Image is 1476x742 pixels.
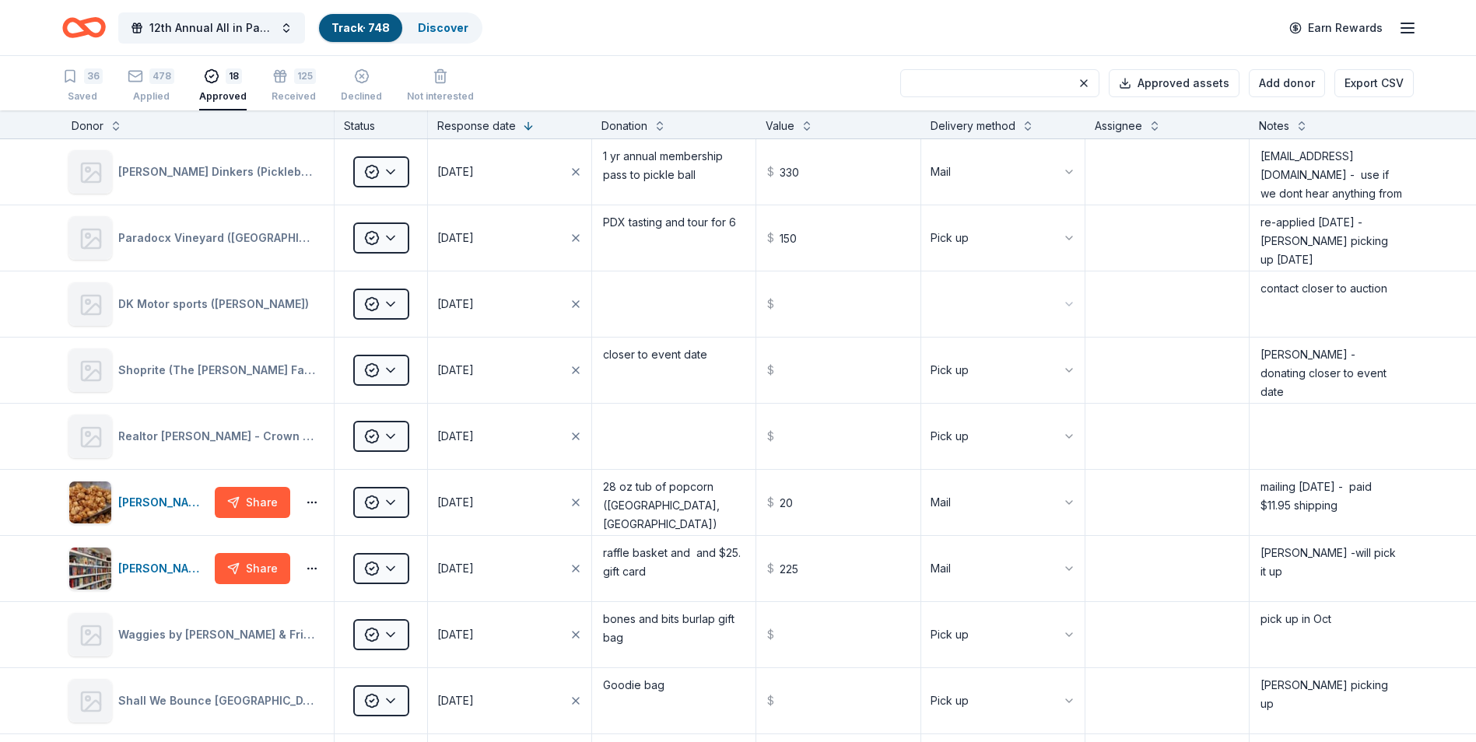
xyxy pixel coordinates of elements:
textarea: [PERSON_NAME] - donating closer to event date [1251,339,1412,401]
div: Delivery method [931,117,1015,135]
div: Realtor [PERSON_NAME] - Crown Homes Real Estate [118,427,321,446]
button: [DATE] [428,338,591,403]
div: [DATE] [437,625,474,644]
div: 36 [84,68,103,84]
button: Add donor [1249,69,1325,97]
textarea: pick up in Oct [1251,604,1412,666]
div: Received [272,90,316,103]
button: Image for Johnson's Popcorn[PERSON_NAME] Popcorn [68,481,209,524]
textarea: [PERSON_NAME] picking up [1251,670,1412,732]
button: 18Approved [199,62,247,110]
div: Notes [1259,117,1289,135]
div: [DATE] [437,493,474,512]
textarea: bones and bits burlap gift bag [594,604,754,666]
button: Not interested [407,62,474,110]
div: Value [766,117,794,135]
div: Waggies by [PERSON_NAME] & Friends ([GEOGRAPHIC_DATA]) [118,625,321,644]
textarea: raffle basket and and $25. gift card [594,537,754,600]
button: Track· 748Discover [317,12,482,44]
textarea: [PERSON_NAME] -will pick it up [1251,537,1412,600]
textarea: [EMAIL_ADDRESS][DOMAIN_NAME] - use if we dont hear anything from website [PERSON_NAME] - [PERSON_... [1251,141,1412,203]
button: Share [215,487,290,518]
button: 12th Annual All in Paddle Raffle [118,12,305,44]
img: Image for Bethany Beach Books [69,548,111,590]
button: 478Applied [128,62,174,110]
div: [DATE] [437,163,474,181]
div: Saved [62,90,103,103]
div: [PERSON_NAME] Dinkers (Pickleball) ([GEOGRAPHIC_DATA]) [118,163,321,181]
button: [DATE] [428,536,591,601]
div: Response date [437,117,516,135]
span: 12th Annual All in Paddle Raffle [149,19,274,37]
a: Home [62,9,106,46]
a: Track· 748 [331,21,390,34]
div: Paradocx Vineyard ([GEOGRAPHIC_DATA], [GEOGRAPHIC_DATA]) [118,229,321,247]
div: Assignee [1095,117,1142,135]
textarea: closer to event date [594,339,754,401]
button: Share [215,553,290,584]
button: [DATE] [428,271,591,337]
div: [DATE] [437,295,474,313]
textarea: mailing [DATE] - paid $11.95 shipping [1251,471,1412,534]
div: 478 [149,68,174,84]
a: Discover [418,21,468,34]
input: Search approved [900,69,1099,97]
img: Image for Johnson's Popcorn [69,481,111,523]
div: [DATE] [437,691,474,710]
textarea: PDX tasting and tour for 6 [594,207,754,269]
button: Approved assets [1109,69,1239,97]
button: [DATE] [428,668,591,733]
div: Not interested [407,90,474,103]
div: [DATE] [437,427,474,446]
div: [DATE] [437,229,474,247]
button: Export CSV [1334,69,1414,97]
button: Declined [341,62,382,110]
div: Donation [601,117,647,135]
div: 18 [226,68,242,84]
div: [DATE] [437,361,474,380]
div: 125 [294,68,316,84]
textarea: contact closer to auction [1251,273,1412,335]
div: Applied [128,90,174,103]
button: [DATE] [428,404,591,469]
textarea: 28 oz tub of popcorn ([GEOGRAPHIC_DATA], [GEOGRAPHIC_DATA]) [594,471,754,534]
textarea: Goodie bag [594,670,754,732]
div: DK Motor sports ([PERSON_NAME]) [118,295,315,313]
div: Approved [199,90,247,103]
button: 125Received [272,62,316,110]
button: [DATE] [428,205,591,271]
div: Shall We Bounce [GEOGRAPHIC_DATA] ([GEOGRAPHIC_DATA], [GEOGRAPHIC_DATA]) [118,691,321,710]
textarea: re-applied [DATE] - [PERSON_NAME] picking up [DATE] [1251,207,1412,269]
button: [DATE] [428,139,591,205]
div: Shoprite (The [PERSON_NAME] Family Foundation) [118,361,321,380]
div: Status [335,110,428,138]
button: Image for Bethany Beach Books[PERSON_NAME] Beach Books [68,547,209,590]
a: Earn Rewards [1280,14,1392,42]
div: Donor [72,117,103,135]
button: 36Saved [62,62,103,110]
div: [PERSON_NAME] Beach Books [118,559,209,578]
div: [PERSON_NAME] Popcorn [118,493,209,512]
button: [DATE] [428,470,591,535]
button: [DATE] [428,602,591,667]
div: Declined [341,82,382,94]
div: [DATE] [437,559,474,578]
textarea: 1 yr annual membership pass to pickle ball [594,141,754,203]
